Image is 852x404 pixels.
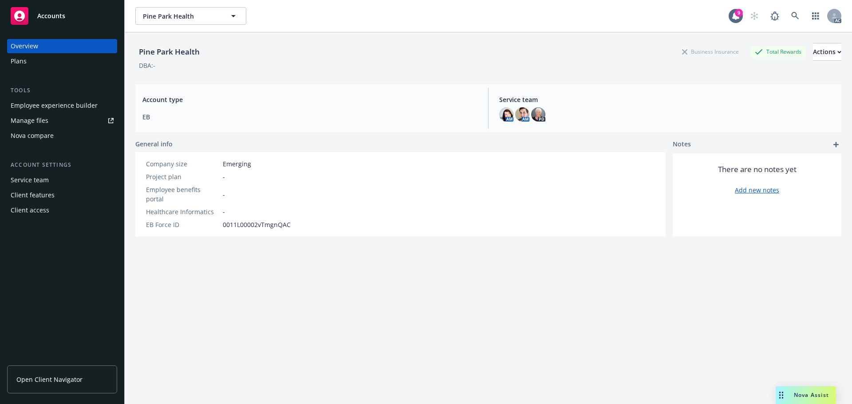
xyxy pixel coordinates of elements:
[11,98,98,113] div: Employee experience builder
[735,9,743,17] div: 9
[135,139,173,149] span: General info
[135,46,203,58] div: Pine Park Health
[11,188,55,202] div: Client features
[499,107,513,122] img: photo
[531,107,545,122] img: photo
[223,172,225,181] span: -
[499,95,834,104] span: Service team
[146,207,219,216] div: Healthcare Informatics
[813,43,841,61] button: Actions
[7,4,117,28] a: Accounts
[223,220,291,229] span: 0011L00002vTmgnQAC
[831,139,841,150] a: add
[223,159,251,169] span: Emerging
[7,114,117,128] a: Manage files
[794,391,829,399] span: Nova Assist
[146,159,219,169] div: Company size
[7,86,117,95] div: Tools
[7,39,117,53] a: Overview
[678,46,743,57] div: Business Insurance
[11,173,49,187] div: Service team
[146,172,219,181] div: Project plan
[223,207,225,216] span: -
[11,114,48,128] div: Manage files
[750,46,806,57] div: Total Rewards
[143,12,220,21] span: Pine Park Health
[7,203,117,217] a: Client access
[142,112,477,122] span: EB
[223,190,225,199] span: -
[673,139,691,150] span: Notes
[7,54,117,68] a: Plans
[7,161,117,169] div: Account settings
[786,7,804,25] a: Search
[37,12,65,20] span: Accounts
[16,375,83,384] span: Open Client Navigator
[7,173,117,187] a: Service team
[776,386,836,404] button: Nova Assist
[139,61,155,70] div: DBA: -
[7,98,117,113] a: Employee experience builder
[146,185,219,204] div: Employee benefits portal
[11,203,49,217] div: Client access
[718,164,797,175] span: There are no notes yet
[11,54,27,68] div: Plans
[776,386,787,404] div: Drag to move
[7,129,117,143] a: Nova compare
[515,107,529,122] img: photo
[11,39,38,53] div: Overview
[142,95,477,104] span: Account type
[807,7,824,25] a: Switch app
[146,220,219,229] div: EB Force ID
[735,185,779,195] a: Add new notes
[766,7,784,25] a: Report a Bug
[11,129,54,143] div: Nova compare
[813,43,841,60] div: Actions
[7,188,117,202] a: Client features
[745,7,763,25] a: Start snowing
[135,7,246,25] button: Pine Park Health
